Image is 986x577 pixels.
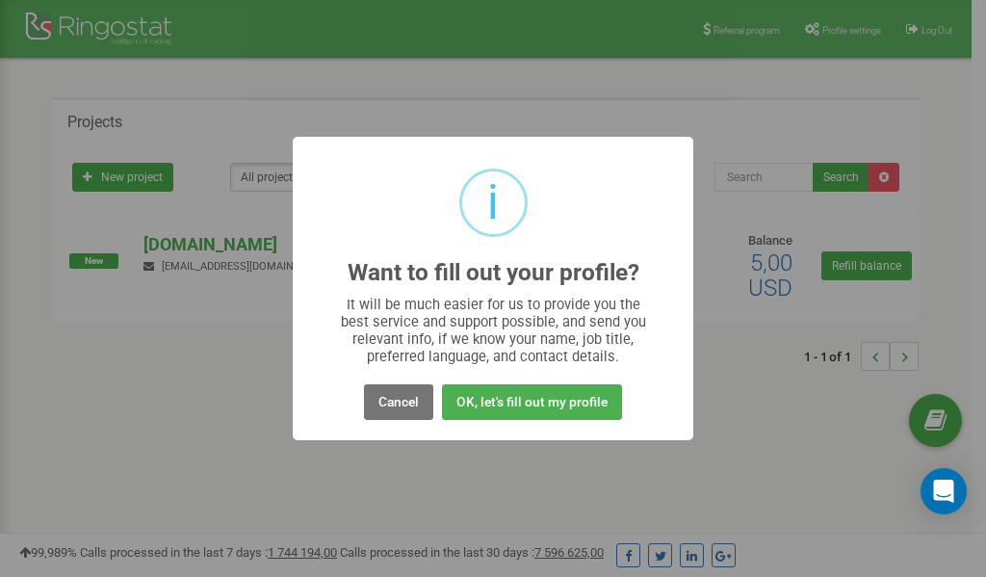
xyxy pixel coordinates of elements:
[487,171,499,234] div: i
[364,384,433,420] button: Cancel
[331,296,656,365] div: It will be much easier for us to provide you the best service and support possible, and send you ...
[348,260,639,286] h2: Want to fill out your profile?
[442,384,622,420] button: OK, let's fill out my profile
[921,468,967,514] div: Open Intercom Messenger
